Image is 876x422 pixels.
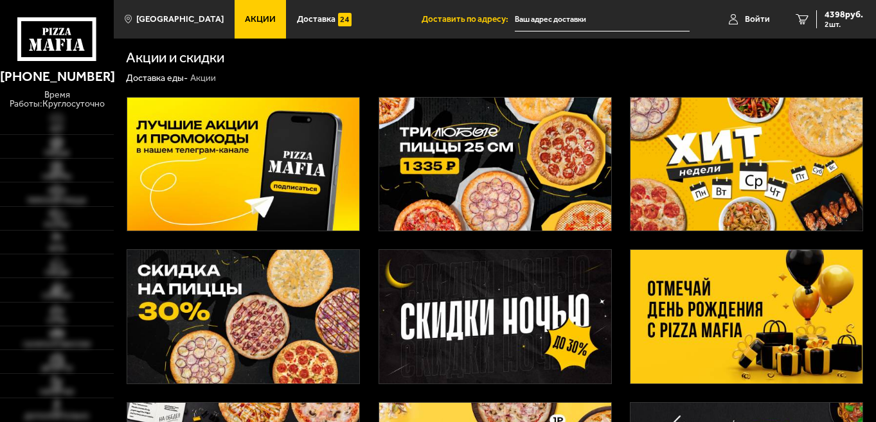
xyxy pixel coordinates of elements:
a: Доставка еды- [126,73,188,84]
span: [GEOGRAPHIC_DATA] [136,15,224,24]
span: Доставка [297,15,335,24]
span: 4398 руб. [825,10,863,19]
div: Акции [190,73,216,84]
input: Ваш адрес доставки [515,8,690,31]
span: Войти [745,15,770,24]
img: 15daf4d41897b9f0e9f617042186c801.svg [338,13,352,26]
h1: Акции и скидки [126,51,224,66]
span: Доставить по адресу: [422,15,515,24]
span: 2 шт. [825,21,863,28]
span: Акции [245,15,276,24]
